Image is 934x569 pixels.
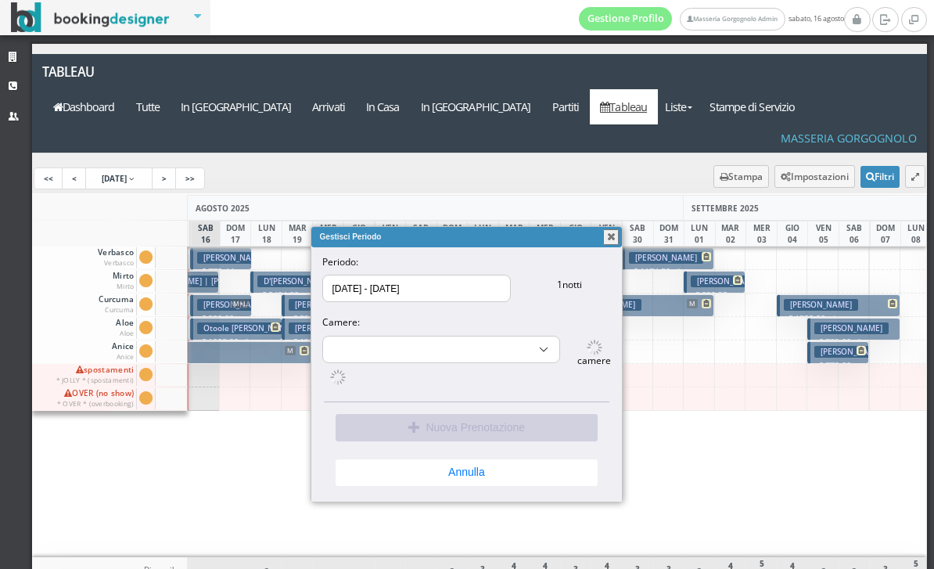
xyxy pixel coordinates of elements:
a: Tutte [125,89,171,124]
div: MER 20 [312,221,344,247]
a: << [34,167,63,189]
div: GIO 21 [343,221,375,247]
div: SAB 16 [191,221,221,247]
div: LUN 25 [467,221,499,247]
p: € 772.44 [197,265,247,290]
div: DOM 07 [870,221,902,247]
div: VEN 29 [591,221,623,247]
div: DOM 17 [220,221,252,247]
span: Verbasco [95,247,136,268]
button: [PERSON_NAME] € 770.00 2 notti [807,341,869,364]
button: [PERSON_NAME] M € 2149.02 5 notti [560,294,714,317]
span: sabato, 16 agosto [579,7,844,31]
h3: [PERSON_NAME] [784,299,858,311]
button: Filtri [860,166,900,188]
span: [DATE] [102,173,127,184]
h3: [PERSON_NAME] [814,322,889,334]
small: 4 notti [299,290,325,301]
img: loading.gif [330,369,346,385]
p: € 770.00 [814,359,864,384]
div: SAB 30 [622,221,654,247]
small: 3 notti [670,267,697,277]
p: € 2404.80 [257,289,369,301]
small: Anice [117,352,135,361]
button: Impostazioni [774,165,855,188]
div: MAR 02 [715,221,747,247]
div: notti [520,257,620,290]
span: M [687,299,698,308]
a: Dashboard [42,89,125,124]
p: € 1320.00 [289,336,401,348]
p: € 1098.00 [197,336,278,348]
h3: [PERSON_NAME] [197,299,271,311]
span: Gestisci Periodo [320,232,584,243]
button: [PERSON_NAME] M € 2365.44 7 notti [282,294,498,317]
button: [PERSON_NAME] € 1320.00 4 notti [777,294,900,317]
h3: [PERSON_NAME] [289,322,363,334]
a: Gestione Profilo [579,7,673,31]
button: [PERSON_NAME] [PERSON_NAME] | [PERSON_NAME] € 772.44 2 notti [190,247,252,270]
button: [PERSON_NAME] € 1174.50 3 notti [622,247,714,270]
div: MAR 19 [282,221,314,247]
h3: Otoole [PERSON_NAME] | [PERSON_NAME] [197,322,371,334]
span: M+L [231,299,249,308]
h3: D'[PERSON_NAME] [257,275,339,287]
div: LUN 08 [900,221,932,247]
h3: [PERSON_NAME] [814,346,889,358]
span: Anice [110,341,136,362]
p: € 1174.50 [629,265,709,278]
a: Tableau [590,89,658,124]
div: SAB 23 [405,221,437,247]
div: LUN 01 [684,221,716,247]
div: SAB 06 [839,221,871,247]
div: MER 03 [745,221,778,247]
div: GIO 28 [560,221,592,247]
div: GIO 04 [777,221,809,247]
small: Curcuma [105,305,134,314]
button: Stampa [713,165,769,188]
p: € 830.32 [691,289,741,313]
a: In [GEOGRAPHIC_DATA] [410,89,541,124]
span: AGOSTO 2025 [196,203,250,214]
small: Verbasco [104,258,134,267]
h3: [PERSON_NAME] [691,275,765,287]
div: DOM 24 [436,221,469,247]
div: DOM 31 [653,221,685,247]
small: Aloe [120,329,134,337]
a: > [152,167,177,189]
div: Periodo: [322,257,520,268]
button: Molossi Filiberto M € 2390.85 7 notti [95,341,311,364]
p: € 2149.02 [567,312,709,325]
a: < [62,167,87,189]
div: VEN 22 [375,221,407,247]
a: Tableau [32,54,194,89]
p: € 2390.85 [102,359,307,372]
button: D'[PERSON_NAME] € 2404.80 4 notti [250,271,374,294]
a: Arrivati [302,89,356,124]
a: Masseria Gorgognolo Admin [680,8,785,31]
h3: [PERSON_NAME] [PERSON_NAME] | [PERSON_NAME] [197,252,407,264]
h4: Masseria Gorgognolo [781,131,917,145]
small: * JOLLY * (spostamenti) [56,376,135,384]
h3: [PERSON_NAME] [629,252,703,264]
span: Aloe [113,318,136,339]
div: Camere: [322,317,569,328]
button: [PERSON_NAME] € 830.32 2 notti [684,271,745,294]
span: spostamenti [54,365,137,386]
span: Mirto [110,271,136,292]
button: Annulla [336,459,598,486]
p: € 2365.44 [289,312,493,325]
div: LUN 18 [250,221,282,247]
button: [PERSON_NAME] M+L € 500.00 2 notti [190,294,252,317]
p: € 500.00 [197,312,247,337]
small: Mirto [117,282,135,290]
small: 4 notti [825,314,852,324]
h3: [PERSON_NAME] [289,299,363,311]
div: camere [569,317,619,366]
small: 3 notti [851,337,878,348]
a: Stampe di Servizio [699,89,806,124]
button: Nuova Prenotazione [336,414,598,441]
a: In Casa [355,89,410,124]
h3: [PERSON_NAME] | [PERSON_NAME] [134,275,279,287]
span: Curcuma [96,294,136,315]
